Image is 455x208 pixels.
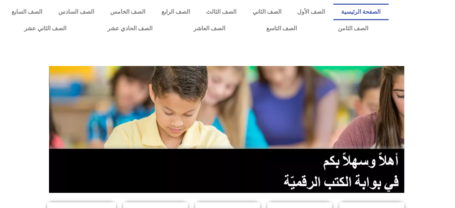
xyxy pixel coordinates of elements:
[246,20,317,37] a: الصف التاسع
[173,20,246,37] a: الصف العاشر
[317,20,389,37] a: الصف الثامن
[244,4,289,20] a: الصف الثاني
[4,20,87,37] a: الصف الثاني عشر
[153,4,198,20] a: الصف الرابع
[4,4,50,20] a: الصف السابع
[87,20,173,37] a: الصف الحادي عشر
[198,4,244,20] a: الصف الثالث
[289,4,333,20] a: الصف الأول
[102,4,153,20] a: الصف الخامس
[50,4,102,20] a: الصف السادس
[333,4,389,20] a: الصفحة الرئيسية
